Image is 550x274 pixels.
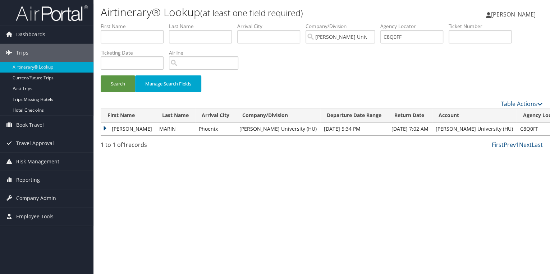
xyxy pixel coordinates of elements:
span: 1 [123,141,126,149]
span: Reporting [16,171,40,189]
div: 1 to 1 of records [101,140,203,153]
td: Phoenix [195,122,236,135]
td: [PERSON_NAME] University (HU) [432,122,517,135]
th: First Name: activate to sort column ascending [101,108,156,122]
label: Ticket Number [449,23,517,30]
span: Company Admin [16,189,56,207]
label: Company/Division [306,23,380,30]
td: [DATE] 5:34 PM [320,122,388,135]
th: Company/Division [236,108,320,122]
small: (at least one field required) [200,7,303,19]
a: [PERSON_NAME] [486,4,543,25]
th: Account: activate to sort column ascending [432,108,517,122]
span: Employee Tools [16,208,54,226]
th: Departure Date Range: activate to sort column ascending [320,108,388,122]
img: airportal-logo.png [16,5,88,22]
label: First Name [101,23,169,30]
a: Prev [504,141,516,149]
td: [PERSON_NAME] University (HU) [236,122,320,135]
label: Arrival City [237,23,306,30]
td: MARIN [156,122,195,135]
a: 1 [516,141,519,149]
button: Search [101,75,135,92]
span: Dashboards [16,25,45,43]
label: Ticketing Date [101,49,169,56]
th: Return Date: activate to sort column ascending [388,108,432,122]
td: [DATE] 7:02 AM [388,122,432,135]
a: Table Actions [501,100,543,108]
label: Agency Locator [380,23,449,30]
th: Arrival City: activate to sort column ascending [195,108,236,122]
label: Last Name [169,23,237,30]
th: Last Name: activate to sort column ascending [156,108,195,122]
span: Risk Management [16,153,59,171]
a: Last [532,141,543,149]
button: Manage Search Fields [135,75,201,92]
a: Next [519,141,532,149]
a: First [492,141,504,149]
h1: Airtinerary® Lookup [101,5,395,20]
label: Airline [169,49,244,56]
span: Trips [16,44,28,62]
td: [PERSON_NAME] [101,122,156,135]
span: [PERSON_NAME] [491,10,536,18]
span: Book Travel [16,116,44,134]
span: Travel Approval [16,134,54,152]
